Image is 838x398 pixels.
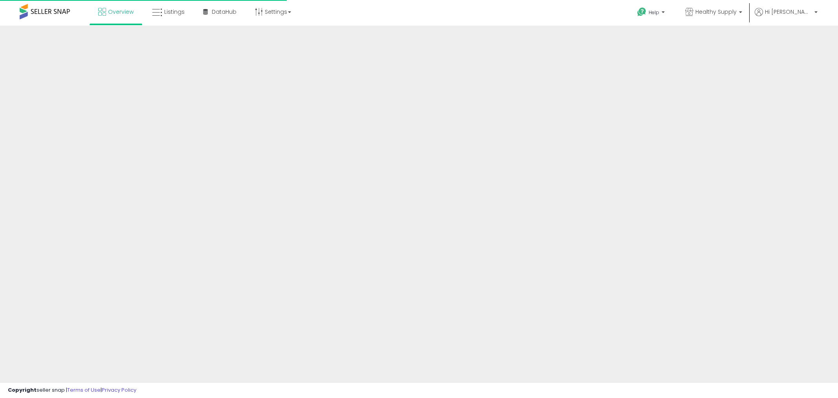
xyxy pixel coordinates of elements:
a: Help [631,1,673,26]
span: Help [649,9,659,16]
span: DataHub [212,8,237,16]
a: Hi [PERSON_NAME] [755,8,818,26]
span: Overview [108,8,134,16]
span: Hi [PERSON_NAME] [765,8,812,16]
span: Healthy Supply [695,8,737,16]
span: Listings [164,8,185,16]
i: Get Help [637,7,647,17]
